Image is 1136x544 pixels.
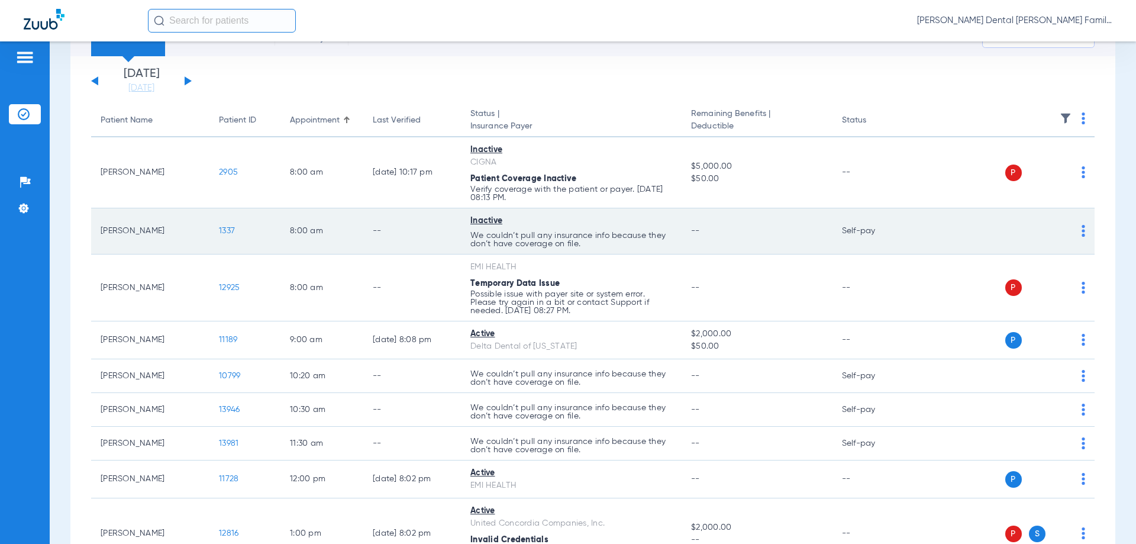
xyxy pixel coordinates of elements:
[290,114,340,127] div: Appointment
[363,359,461,393] td: --
[691,405,700,414] span: --
[373,114,421,127] div: Last Verified
[280,137,363,208] td: 8:00 AM
[470,144,672,156] div: Inactive
[373,114,451,127] div: Last Verified
[1082,473,1085,485] img: group-dot-blue.svg
[91,208,209,255] td: [PERSON_NAME]
[832,461,912,498] td: --
[832,321,912,359] td: --
[148,9,296,33] input: Search for patients
[1082,437,1085,449] img: group-dot-blue.svg
[280,321,363,359] td: 9:00 AM
[691,439,700,448] span: --
[832,255,912,321] td: --
[219,372,240,380] span: 10799
[832,104,912,137] th: Status
[832,393,912,427] td: Self-pay
[280,393,363,427] td: 10:30 AM
[219,114,256,127] div: Patient ID
[470,231,672,248] p: We couldn’t pull any insurance info because they don’t have coverage on file.
[1082,225,1085,237] img: group-dot-blue.svg
[1082,370,1085,382] img: group-dot-blue.svg
[91,393,209,427] td: [PERSON_NAME]
[363,255,461,321] td: --
[470,185,672,202] p: Verify coverage with the patient or payer. [DATE] 08:13 PM.
[91,255,209,321] td: [PERSON_NAME]
[470,479,672,492] div: EMI HEALTH
[691,372,700,380] span: --
[91,321,209,359] td: [PERSON_NAME]
[470,175,576,183] span: Patient Coverage Inactive
[219,284,240,292] span: 12925
[101,114,153,127] div: Patient Name
[832,137,912,208] td: --
[219,439,238,448] span: 13981
[1082,404,1085,416] img: group-dot-blue.svg
[470,215,672,227] div: Inactive
[461,104,682,137] th: Status |
[1082,112,1085,124] img: group-dot-blue.svg
[219,168,238,176] span: 2905
[691,340,822,353] span: $50.00
[470,290,672,315] p: Possible issue with payer site or system error. Please try again in a bit or contact Support if n...
[832,208,912,255] td: Self-pay
[470,467,672,479] div: Active
[290,114,354,127] div: Appointment
[91,137,209,208] td: [PERSON_NAME]
[1005,279,1022,296] span: P
[363,321,461,359] td: [DATE] 8:08 PM
[917,15,1112,27] span: [PERSON_NAME] Dental [PERSON_NAME] Family Dental
[91,427,209,461] td: [PERSON_NAME]
[280,427,363,461] td: 11:30 AM
[15,50,34,65] img: hamburger-icon
[691,328,822,340] span: $2,000.00
[832,427,912,461] td: Self-pay
[219,227,235,235] span: 1337
[1029,526,1045,542] span: S
[363,208,461,255] td: --
[363,137,461,208] td: [DATE] 10:17 PM
[470,279,560,288] span: Temporary Data Issue
[363,427,461,461] td: --
[691,522,822,534] span: $2,000.00
[1005,332,1022,349] span: P
[280,359,363,393] td: 10:20 AM
[691,284,700,292] span: --
[691,160,822,173] span: $5,000.00
[470,370,672,387] p: We couldn’t pull any insurance info because they don’t have coverage on file.
[219,114,271,127] div: Patient ID
[106,82,177,94] a: [DATE]
[1082,166,1085,178] img: group-dot-blue.svg
[219,336,237,344] span: 11189
[91,359,209,393] td: [PERSON_NAME]
[1060,112,1072,124] img: filter.svg
[1005,165,1022,181] span: P
[470,261,672,273] div: EMI HEALTH
[280,208,363,255] td: 8:00 AM
[470,120,672,133] span: Insurance Payer
[470,328,672,340] div: Active
[1005,526,1022,542] span: P
[691,227,700,235] span: --
[470,156,672,169] div: CIGNA
[1077,487,1136,544] iframe: Chat Widget
[470,404,672,420] p: We couldn’t pull any insurance info because they don’t have coverage on file.
[1082,282,1085,294] img: group-dot-blue.svg
[363,461,461,498] td: [DATE] 8:02 PM
[470,340,672,353] div: Delta Dental of [US_STATE]
[1005,471,1022,488] span: P
[219,475,238,483] span: 11728
[470,505,672,517] div: Active
[363,393,461,427] td: --
[280,461,363,498] td: 12:00 PM
[219,529,238,537] span: 12816
[691,475,700,483] span: --
[106,68,177,94] li: [DATE]
[470,437,672,454] p: We couldn’t pull any insurance info because they don’t have coverage on file.
[101,114,200,127] div: Patient Name
[1082,334,1085,346] img: group-dot-blue.svg
[691,120,822,133] span: Deductible
[24,9,64,30] img: Zuub Logo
